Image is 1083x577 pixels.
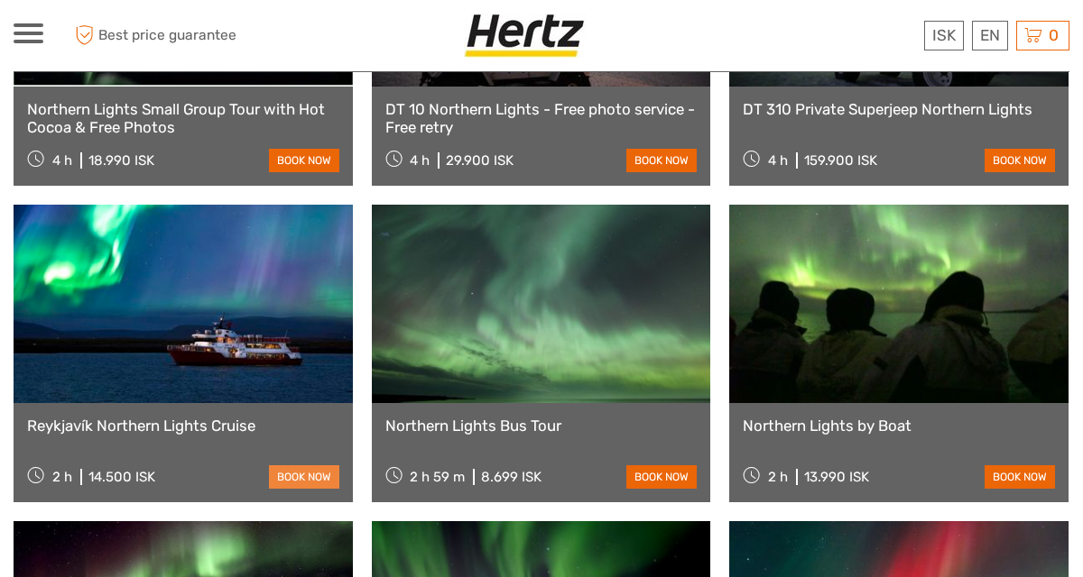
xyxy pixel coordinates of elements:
div: 18.990 ISK [88,152,154,169]
span: ISK [932,26,956,44]
span: 2 h [52,469,72,485]
a: DT 10 Northern Lights - Free photo service - Free retry [385,100,698,137]
a: book now [269,465,339,489]
a: book now [985,149,1055,172]
span: 0 [1046,26,1061,44]
div: 29.900 ISK [446,152,514,169]
div: 14.500 ISK [88,469,155,485]
div: 13.990 ISK [804,469,869,485]
a: book now [269,149,339,172]
span: 4 h [410,152,430,169]
img: Hertz [464,14,592,58]
span: 2 h [768,469,788,485]
div: 8.699 ISK [481,469,541,485]
a: Northern Lights Small Group Tour with Hot Cocoa & Free Photos [27,100,339,137]
a: DT 310 Private Superjeep Northern Lights [743,100,1055,118]
span: 4 h [768,152,788,169]
a: Northern Lights by Boat [743,417,1055,435]
span: 2 h 59 m [410,469,465,485]
a: Northern Lights Bus Tour [385,417,698,435]
a: Reykjavík Northern Lights Cruise [27,417,339,435]
p: We're away right now. Please check back later! [25,32,204,46]
div: 159.900 ISK [804,152,877,169]
a: book now [985,465,1055,489]
a: book now [626,149,697,172]
div: EN [972,21,1008,50]
span: Best price guarantee [70,21,278,50]
a: book now [626,465,697,489]
span: 4 h [52,152,72,169]
button: Open LiveChat chat widget [208,28,229,50]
